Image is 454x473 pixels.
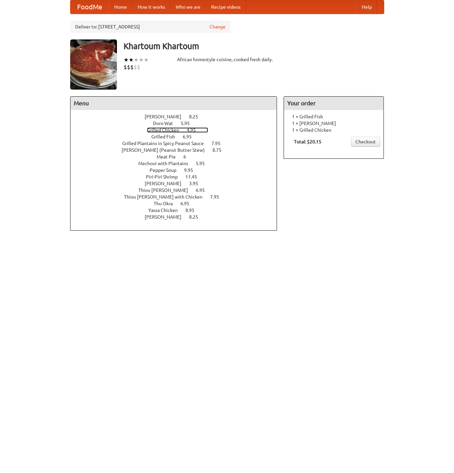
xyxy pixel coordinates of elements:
[170,0,206,14] a: Who we are
[196,161,211,166] span: 5.95
[209,23,225,30] a: Change
[144,56,149,64] li: ★
[189,214,205,220] span: 8.25
[124,64,127,71] li: $
[287,120,380,127] li: 1 × [PERSON_NAME]
[134,64,137,71] li: $
[154,201,202,206] a: Thu Okra 6.95
[70,21,231,33] div: Deliver to: [STREET_ADDRESS]
[183,134,198,139] span: 6.95
[122,147,211,153] span: [PERSON_NAME] (Peanut Butter Stew)
[153,121,202,126] a: Doro Wat 5.95
[148,208,184,213] span: Yassa Chicken
[122,141,233,146] a: Grilled Plantains in Spicy Peanut Sauce 7.95
[148,208,207,213] a: Yassa Chicken 8.95
[122,147,234,153] a: [PERSON_NAME] (Peanut Butter Stew) 8.75
[212,147,228,153] span: 8.75
[153,121,180,126] span: Doro Wat
[147,127,186,133] span: Grilled Chicken
[184,167,200,173] span: 9.95
[356,0,377,14] a: Help
[137,64,140,71] li: $
[154,201,179,206] span: Thu Okra
[211,141,227,146] span: 7.95
[145,114,188,119] span: [PERSON_NAME]
[145,214,188,220] span: [PERSON_NAME]
[189,114,205,119] span: 8.25
[147,127,208,133] a: Grilled Chicken 4.95
[150,167,183,173] span: Pepper Soup
[189,181,205,186] span: 3.95
[287,127,380,133] li: 1 × Grilled Chicken
[130,64,134,71] li: $
[187,127,202,133] span: 4.95
[284,97,384,110] h4: Your order
[70,0,109,14] a: FoodMe
[151,134,204,139] a: Grilled Fish 6.95
[70,39,117,90] img: angular.jpg
[138,161,217,166] a: Mechoui with Plantains 5.95
[183,154,193,159] span: 6
[122,141,210,146] span: Grilled Plantains in Spicy Peanut Sauce
[145,181,188,186] span: [PERSON_NAME]
[109,0,132,14] a: Home
[124,39,384,53] h3: Khartoum Khartoum
[132,0,170,14] a: How it works
[138,161,195,166] span: Mechoui with Plantains
[70,97,277,110] h4: Menu
[127,64,130,71] li: $
[145,114,210,119] a: [PERSON_NAME] 8.25
[351,137,380,147] a: Checkout
[134,56,139,64] li: ★
[185,208,201,213] span: 8.95
[146,174,209,180] a: Piri-Piri Shrimp 11.45
[138,188,195,193] span: Thiou [PERSON_NAME]
[138,188,217,193] a: Thiou [PERSON_NAME] 6.95
[145,181,210,186] a: [PERSON_NAME] 3.95
[294,139,321,144] b: Total: $20.15
[181,121,196,126] span: 5.95
[206,0,246,14] a: Recipe videos
[157,154,182,159] span: Meat Pie
[129,56,134,64] li: ★
[196,188,211,193] span: 6.95
[151,134,182,139] span: Grilled Fish
[145,214,210,220] a: [PERSON_NAME] 8.25
[177,56,277,63] div: African homestyle cuisine, cooked fresh daily.
[124,56,129,64] li: ★
[150,167,205,173] a: Pepper Soup 9.95
[185,174,204,180] span: 11.45
[287,113,380,120] li: 1 × Grilled Fish
[157,154,198,159] a: Meat Pie 6
[124,194,232,200] a: Thiou [PERSON_NAME] with Chicken 7.95
[210,194,226,200] span: 7.95
[139,56,144,64] li: ★
[146,174,184,180] span: Piri-Piri Shrimp
[124,194,209,200] span: Thiou [PERSON_NAME] with Chicken
[180,201,196,206] span: 6.95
